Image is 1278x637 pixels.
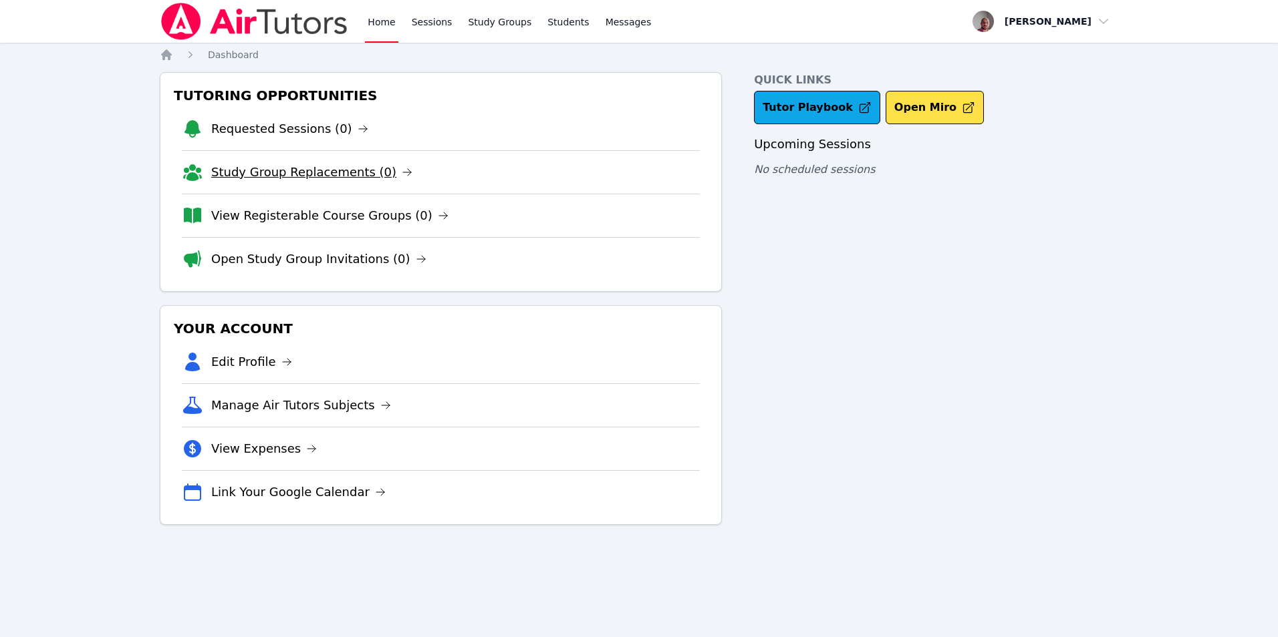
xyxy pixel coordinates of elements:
[211,120,368,138] a: Requested Sessions (0)
[171,316,711,341] h3: Your Account
[211,396,391,415] a: Manage Air Tutors Subjects
[754,91,880,124] a: Tutor Playbook
[754,72,1118,88] h4: Quick Links
[208,49,259,60] span: Dashboard
[754,135,1118,154] h3: Upcoming Sessions
[606,15,652,29] span: Messages
[211,483,386,501] a: Link Your Google Calendar
[754,163,875,176] span: No scheduled sessions
[160,3,349,40] img: Air Tutors
[211,439,317,458] a: View Expenses
[171,83,711,108] h3: Tutoring Opportunities
[886,91,984,124] button: Open Miro
[160,48,1118,61] nav: Breadcrumb
[211,163,412,182] a: Study Group Replacements (0)
[208,48,259,61] a: Dashboard
[211,353,292,371] a: Edit Profile
[211,250,426,268] a: Open Study Group Invitations (0)
[211,206,449,225] a: View Registerable Course Groups (0)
